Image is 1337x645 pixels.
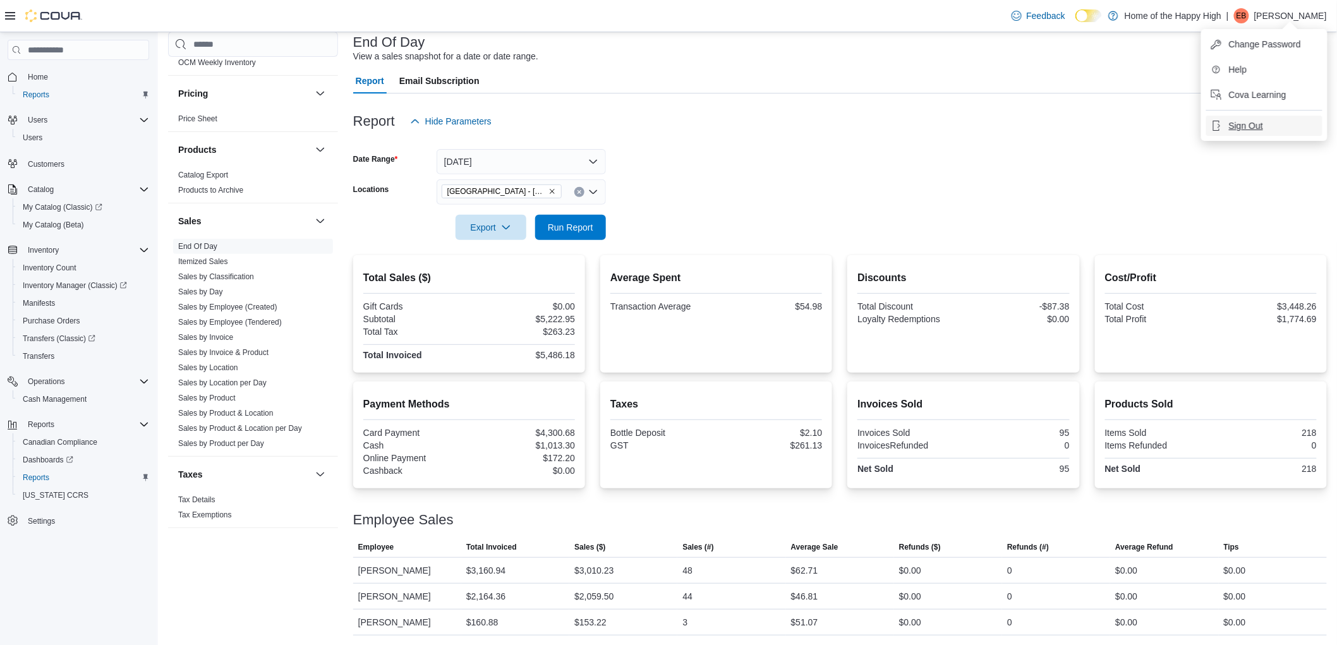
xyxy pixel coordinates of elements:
a: Inventory Manager (Classic) [13,277,154,294]
span: Sales ($) [574,542,605,552]
h2: Payment Methods [363,397,575,412]
div: $2.10 [719,428,823,438]
h2: Cost/Profit [1105,270,1317,286]
a: Sales by Location [178,363,238,372]
h2: Average Spent [610,270,822,286]
a: Sales by Employee (Created) [178,303,277,311]
button: Reports [13,86,154,104]
div: $62.71 [791,563,818,578]
button: Sales [178,215,310,227]
span: Inventory Manager (Classic) [23,280,127,291]
div: Total Tax [363,327,467,337]
div: Cash [363,440,467,450]
a: Sales by Classification [178,272,254,281]
div: $2,059.50 [574,589,614,604]
a: Tax Exemptions [178,510,232,519]
div: [PERSON_NAME] [353,584,461,609]
div: $46.81 [791,589,818,604]
div: $3,160.94 [466,563,505,578]
span: Help [1229,63,1247,76]
a: My Catalog (Classic) [18,200,107,215]
div: Invoices Sold [857,428,961,438]
a: Sales by Product & Location [178,409,274,418]
div: $3,010.23 [574,563,614,578]
div: Products [168,167,338,203]
button: Remove Spruce Grove - Westwinds - Fire & Flower from selection in this group [548,188,556,195]
div: $0.00 [1115,563,1137,578]
button: Settings [3,512,154,530]
button: Customers [3,154,154,172]
a: Sales by Product per Day [178,439,264,448]
span: Home [28,72,48,82]
span: Sales by Product & Location per Day [178,423,302,433]
a: Tax Details [178,495,215,504]
h2: Total Sales ($) [363,270,575,286]
div: $261.13 [719,440,823,450]
span: Purchase Orders [18,313,149,329]
div: 0 [1007,615,1012,630]
span: Users [28,115,47,125]
button: Users [3,111,154,129]
button: Operations [3,373,154,390]
span: My Catalog (Beta) [23,220,84,230]
a: Purchase Orders [18,313,85,329]
button: Export [456,215,526,240]
h3: Pricing [178,87,208,100]
input: Dark Mode [1075,9,1102,23]
span: Feedback [1027,9,1065,22]
div: $4,300.68 [471,428,575,438]
button: Taxes [178,468,310,481]
h3: Report [353,114,395,129]
a: Catalog Export [178,171,228,179]
label: Date Range [353,154,398,164]
div: 218 [1213,428,1317,438]
a: Sales by Location per Day [178,378,267,387]
a: Sales by Invoice [178,333,233,342]
strong: Net Sold [857,464,893,474]
span: Users [23,112,149,128]
nav: Complex example [8,63,149,563]
div: $0.00 [471,301,575,311]
button: Inventory [3,241,154,259]
button: Users [13,129,154,147]
button: Reports [3,416,154,433]
a: Price Sheet [178,114,217,123]
div: [PERSON_NAME] [353,558,461,583]
button: Run Report [535,215,606,240]
button: Users [23,112,52,128]
span: [US_STATE] CCRS [23,490,88,500]
div: $1,774.69 [1213,314,1317,324]
span: Export [463,215,519,240]
div: 0 [966,440,1070,450]
span: Settings [23,513,149,529]
span: Sign Out [1229,119,1263,132]
span: Reports [23,417,149,432]
span: Sales by Location per Day [178,378,267,388]
h2: Products Sold [1105,397,1317,412]
button: Sales [313,214,328,229]
button: My Catalog (Beta) [13,216,154,234]
span: Itemized Sales [178,256,228,267]
div: 0 [1007,563,1012,578]
div: Items Sold [1105,428,1209,438]
a: Inventory Count [18,260,82,275]
a: Home [23,69,53,85]
button: Reports [13,469,154,486]
div: OCM [168,55,338,75]
div: Sales [168,239,338,456]
span: Price Sheet [178,114,217,124]
span: Dashboards [23,455,73,465]
a: Itemized Sales [178,257,228,266]
button: Catalog [3,181,154,198]
span: Inventory Count [18,260,149,275]
a: Customers [23,157,70,172]
span: Sales by Day [178,287,223,297]
div: -$87.38 [966,301,1070,311]
span: Products to Archive [178,185,243,195]
div: Bottle Deposit [610,428,714,438]
span: Sales (#) [682,542,713,552]
span: Users [18,130,149,145]
span: Cash Management [18,392,149,407]
span: Tax Details [178,495,215,505]
div: View a sales snapshot for a date or date range. [353,50,538,63]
